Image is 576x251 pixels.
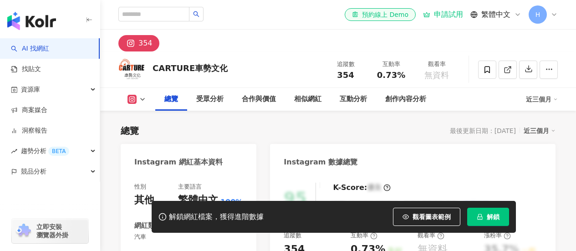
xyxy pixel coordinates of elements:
[419,60,454,69] div: 觀看率
[118,56,146,83] img: KOL Avatar
[284,231,301,240] div: 追蹤數
[524,125,556,137] div: 近三個月
[328,60,363,69] div: 追蹤數
[423,10,463,19] a: 申請試用
[48,147,69,156] div: BETA
[169,212,264,222] div: 解鎖網紅檔案，獲得進階數據
[340,94,367,105] div: 互動分析
[487,213,500,220] span: 解鎖
[11,148,17,154] span: rise
[134,183,146,191] div: 性別
[450,127,516,134] div: 最後更新日期：[DATE]
[424,71,449,80] span: 無資料
[418,231,444,240] div: 觀看率
[345,8,416,21] a: 預約線上 Demo
[481,10,510,20] span: 繁體中文
[484,231,511,240] div: 漲粉率
[21,161,46,182] span: 競品分析
[138,37,153,50] div: 354
[11,126,47,135] a: 洞察報告
[21,79,40,100] span: 資源庫
[535,10,540,20] span: H
[11,65,41,74] a: 找貼文
[134,157,223,167] div: Instagram 網紅基本資料
[193,11,199,17] span: search
[385,94,426,105] div: 創作內容分析
[220,197,243,207] span: 100%
[196,94,224,105] div: 受眾分析
[15,224,32,238] img: chrome extension
[526,92,558,107] div: 近三個月
[377,71,405,80] span: 0.73%
[477,214,483,220] span: lock
[467,208,509,226] button: 解鎖
[393,208,460,226] button: 觀看圖表範例
[153,62,228,74] div: CARTURE車勢文化
[178,183,202,191] div: 主要語言
[352,10,408,19] div: 預約線上 Demo
[7,12,56,30] img: logo
[178,193,218,207] div: 繁體中文
[294,94,321,105] div: 相似網紅
[118,35,159,51] button: 354
[164,94,178,105] div: 總覽
[11,106,47,115] a: 商案媒合
[12,219,88,243] a: chrome extension立即安裝 瀏覽器外掛
[284,157,357,167] div: Instagram 數據總覽
[121,124,139,137] div: 總覽
[21,141,69,161] span: 趨勢分析
[333,183,391,193] div: K-Score :
[36,223,68,239] span: 立即安裝 瀏覽器外掛
[351,231,377,240] div: 互動率
[337,70,354,80] span: 354
[11,44,49,53] a: searchAI 找網紅
[374,60,408,69] div: 互動率
[413,213,451,220] span: 觀看圖表範例
[134,233,243,241] span: 汽車
[134,193,154,207] div: 其他
[242,94,276,105] div: 合作與價值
